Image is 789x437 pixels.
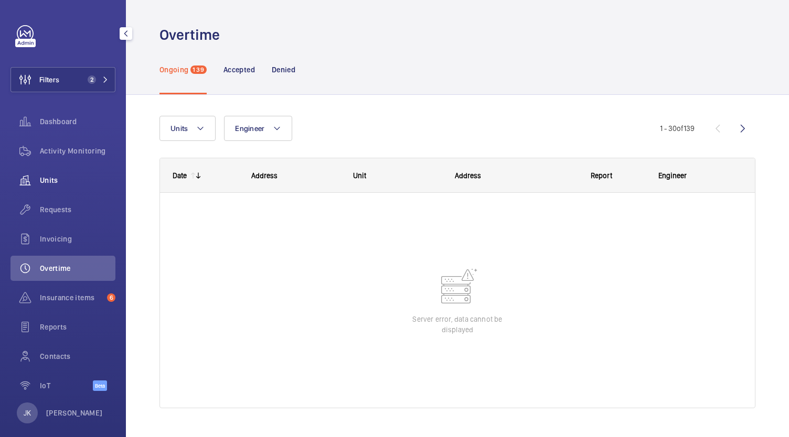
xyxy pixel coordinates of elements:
span: Reports [40,322,115,332]
h1: Overtime [159,25,226,45]
span: Contacts [40,351,115,362]
span: Dashboard [40,116,115,127]
span: Address [455,171,481,180]
p: Accepted [223,64,255,75]
span: Filters [39,74,59,85]
p: [PERSON_NAME] [46,408,103,418]
span: Overtime [40,263,115,274]
p: JK [24,408,31,418]
div: Date [173,171,187,180]
span: 139 [190,65,207,74]
span: Engineer [235,124,264,133]
span: 6 [107,293,115,302]
span: Units [40,175,115,185]
button: Units [159,116,216,141]
span: Activity Monitoring [40,146,115,156]
span: Report [591,171,612,180]
span: Invoicing [40,234,115,244]
button: Engineer [224,116,292,141]
p: Denied [272,64,295,75]
span: Insurance items [40,292,103,303]
span: Unit [353,171,366,180]
span: of [677,124,684,133]
span: Units [170,124,188,133]
span: Beta [93,380,107,391]
button: Filters2 [10,67,115,92]
p: Ongoing [159,64,188,75]
span: Requests [40,204,115,215]
span: Engineer [658,171,687,180]
span: 2 [88,75,96,84]
span: IoT [40,380,93,391]
span: 1 - 30 139 [660,125,695,132]
span: Address [251,171,278,180]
